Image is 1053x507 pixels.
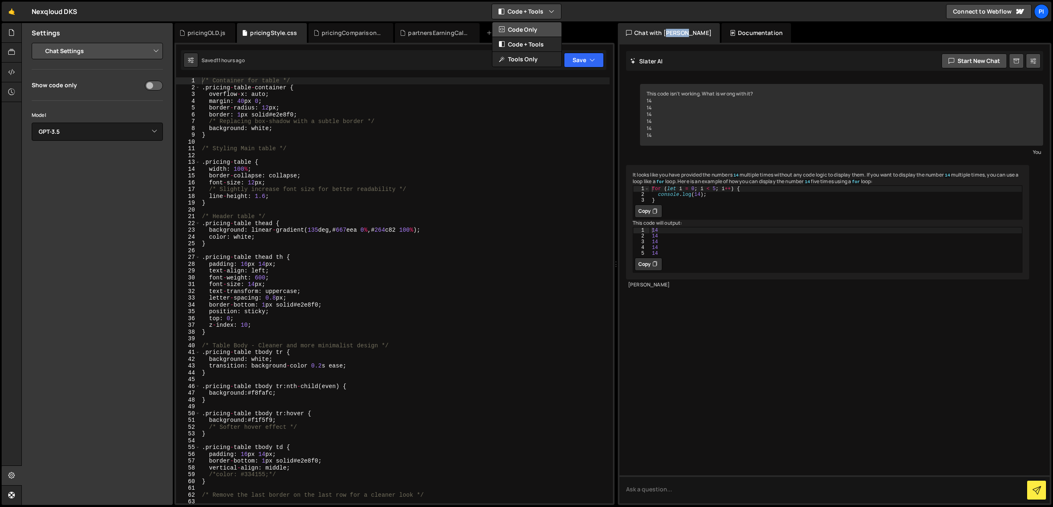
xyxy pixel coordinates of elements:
[176,172,200,179] div: 15
[618,23,720,43] div: Chat with [PERSON_NAME]
[176,186,200,193] div: 17
[176,424,200,431] div: 52
[176,159,200,166] div: 13
[216,57,245,64] div: 11 hours ago
[486,29,521,37] div: New File
[176,105,200,112] div: 5
[176,200,200,207] div: 19
[176,207,200,214] div: 20
[492,22,562,67] div: Code + Tools
[176,302,200,309] div: 34
[176,234,200,241] div: 24
[176,247,200,254] div: 26
[721,23,791,43] div: Documentation
[176,437,200,444] div: 54
[176,112,200,119] div: 6
[176,356,200,363] div: 42
[176,91,200,98] div: 3
[176,274,200,281] div: 30
[176,84,200,91] div: 2
[176,132,200,139] div: 9
[176,139,200,146] div: 10
[408,29,470,37] div: partnersEarningCalc.js
[492,4,561,19] button: Code + Tools
[176,145,200,152] div: 11
[633,239,649,245] div: 3
[32,7,77,16] div: Nexqloud DKS
[630,57,663,65] h2: Slater AI
[176,179,200,186] div: 16
[176,492,200,499] div: 62
[176,118,200,125] div: 7
[176,390,200,397] div: 47
[942,53,1007,68] button: Start new chat
[642,148,1041,156] div: You
[564,53,604,67] button: Save
[2,2,22,21] a: 🤙
[176,295,200,302] div: 33
[633,198,649,203] div: 3
[176,485,200,492] div: 61
[176,363,200,370] div: 43
[176,498,200,505] div: 63
[176,403,200,410] div: 49
[640,84,1043,146] div: This code isn't working. What is wrong with it? 14 14 14 14 14 14
[176,220,200,227] div: 22
[176,125,200,132] div: 8
[176,240,200,247] div: 25
[176,458,200,465] div: 57
[733,172,740,178] code: 14
[176,322,200,329] div: 37
[176,254,200,261] div: 27
[202,57,245,64] div: Saved
[176,451,200,458] div: 56
[176,471,200,478] div: 59
[176,213,200,220] div: 21
[176,77,200,84] div: 1
[250,29,297,37] div: pricingStyle.css
[32,28,60,37] h2: Settings
[633,228,649,233] div: 1
[176,193,200,200] div: 18
[176,376,200,383] div: 45
[176,267,200,274] div: 29
[176,397,200,404] div: 48
[176,410,200,417] div: 50
[176,329,200,336] div: 38
[176,465,200,472] div: 58
[176,478,200,485] div: 60
[633,192,649,198] div: 2
[176,444,200,451] div: 55
[176,417,200,424] div: 51
[176,370,200,377] div: 44
[633,186,649,192] div: 1
[851,179,860,185] code: for
[188,29,225,37] div: pricingOLD.js
[633,251,649,256] div: 5
[32,111,46,119] label: Model
[492,22,561,37] button: Code Only
[656,179,665,185] code: for
[176,98,200,105] div: 4
[176,261,200,268] div: 28
[176,288,200,295] div: 32
[176,166,200,173] div: 14
[944,172,951,178] code: 14
[804,179,811,185] code: 14
[633,245,649,251] div: 4
[628,281,1027,288] div: [PERSON_NAME]
[633,233,649,239] div: 2
[492,52,561,67] button: Tools Only
[176,349,200,356] div: 41
[176,335,200,342] div: 39
[176,308,200,315] div: 35
[1034,4,1049,19] a: Pi
[635,205,662,218] button: Copy
[176,383,200,390] div: 46
[176,227,200,234] div: 23
[176,342,200,349] div: 40
[176,430,200,437] div: 53
[626,165,1029,279] div: It looks like you have provided the numbers multiple times without any code logic to display them...
[32,81,77,89] div: Show code only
